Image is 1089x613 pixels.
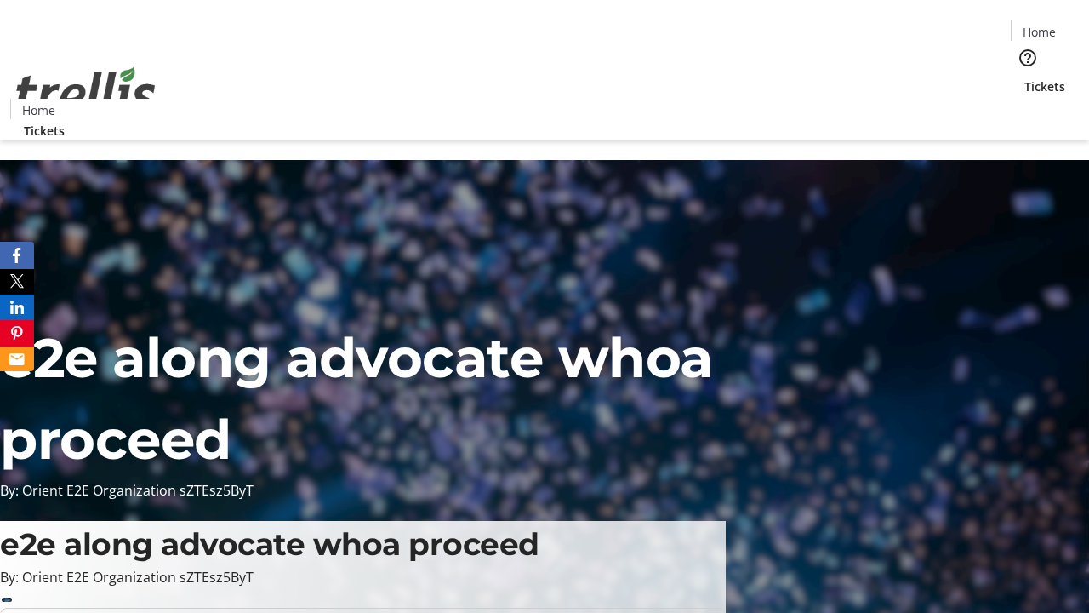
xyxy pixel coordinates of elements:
a: Tickets [1011,77,1079,95]
a: Home [1012,23,1066,41]
button: Help [1011,41,1045,75]
a: Home [11,101,66,119]
span: Tickets [24,122,65,140]
span: Home [1023,23,1056,41]
span: Tickets [1024,77,1065,95]
img: Orient E2E Organization sZTEsz5ByT's Logo [10,49,162,134]
a: Tickets [10,122,78,140]
button: Cart [1011,95,1045,129]
span: Home [22,101,55,119]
